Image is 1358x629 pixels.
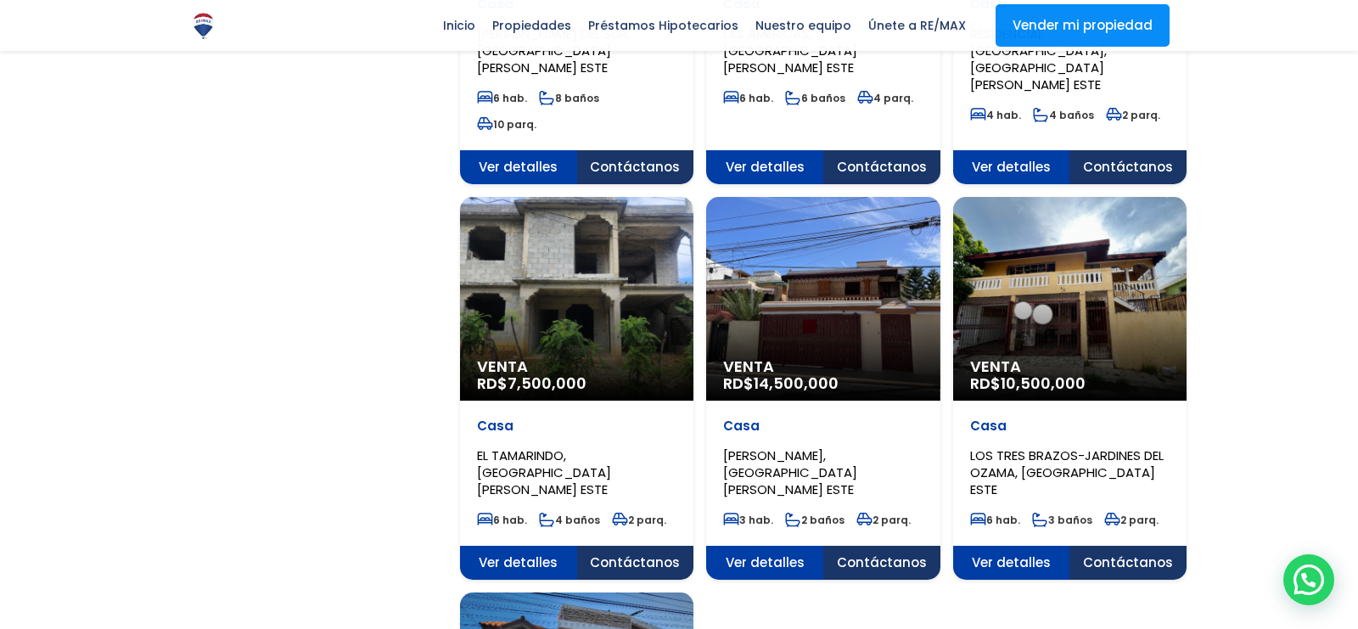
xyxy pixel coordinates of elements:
[460,150,577,184] span: Ver detalles
[953,546,1070,580] span: Ver detalles
[785,513,845,527] span: 2 baños
[1069,150,1187,184] span: Contáctanos
[577,546,694,580] span: Contáctanos
[460,197,693,580] a: Venta RD$7,500,000 Casa EL TAMARINDO, [GEOGRAPHIC_DATA][PERSON_NAME] ESTE 6 hab. 4 baños 2 parq. ...
[435,13,484,38] span: Inicio
[706,150,823,184] span: Ver detalles
[723,446,857,498] span: [PERSON_NAME], [GEOGRAPHIC_DATA][PERSON_NAME] ESTE
[1001,373,1086,394] span: 10,500,000
[723,373,839,394] span: RD$
[612,513,666,527] span: 2 parq.
[857,91,913,105] span: 4 parq.
[953,197,1187,580] a: Venta RD$10,500,000 Casa LOS TRES BRAZOS-JARDINES DEL OZAMA, [GEOGRAPHIC_DATA] ESTE 6 hab. 3 baño...
[706,546,823,580] span: Ver detalles
[188,11,218,41] img: Logo de REMAX
[723,418,923,435] p: Casa
[823,150,940,184] span: Contáctanos
[970,25,1107,93] span: RESIDENCIAL [GEOGRAPHIC_DATA], [GEOGRAPHIC_DATA][PERSON_NAME] ESTE
[723,91,773,105] span: 6 hab.
[723,358,923,375] span: Venta
[706,197,940,580] a: Venta RD$14,500,000 Casa [PERSON_NAME], [GEOGRAPHIC_DATA][PERSON_NAME] ESTE 3 hab. 2 baños 2 parq...
[747,13,860,38] span: Nuestro equipo
[1104,513,1159,527] span: 2 parq.
[754,373,839,394] span: 14,500,000
[508,373,586,394] span: 7,500,000
[823,546,940,580] span: Contáctanos
[477,91,527,105] span: 6 hab.
[970,418,1170,435] p: Casa
[1032,513,1092,527] span: 3 baños
[1033,108,1094,122] span: 4 baños
[580,13,747,38] span: Préstamos Hipotecarios
[723,513,773,527] span: 3 hab.
[577,150,694,184] span: Contáctanos
[970,446,1164,498] span: LOS TRES BRAZOS-JARDINES DEL OZAMA, [GEOGRAPHIC_DATA] ESTE
[477,446,611,498] span: EL TAMARINDO, [GEOGRAPHIC_DATA][PERSON_NAME] ESTE
[477,418,676,435] p: Casa
[953,150,1070,184] span: Ver detalles
[970,513,1020,527] span: 6 hab.
[860,13,974,38] span: Únete a RE/MAX
[477,513,527,527] span: 6 hab.
[970,358,1170,375] span: Venta
[856,513,911,527] span: 2 parq.
[785,91,845,105] span: 6 baños
[539,513,600,527] span: 4 baños
[1106,108,1160,122] span: 2 parq.
[539,91,599,105] span: 8 baños
[970,108,1021,122] span: 4 hab.
[1069,546,1187,580] span: Contáctanos
[460,546,577,580] span: Ver detalles
[477,117,536,132] span: 10 parq.
[970,373,1086,394] span: RD$
[484,13,580,38] span: Propiedades
[477,358,676,375] span: Venta
[996,4,1170,47] a: Vender mi propiedad
[477,373,586,394] span: RD$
